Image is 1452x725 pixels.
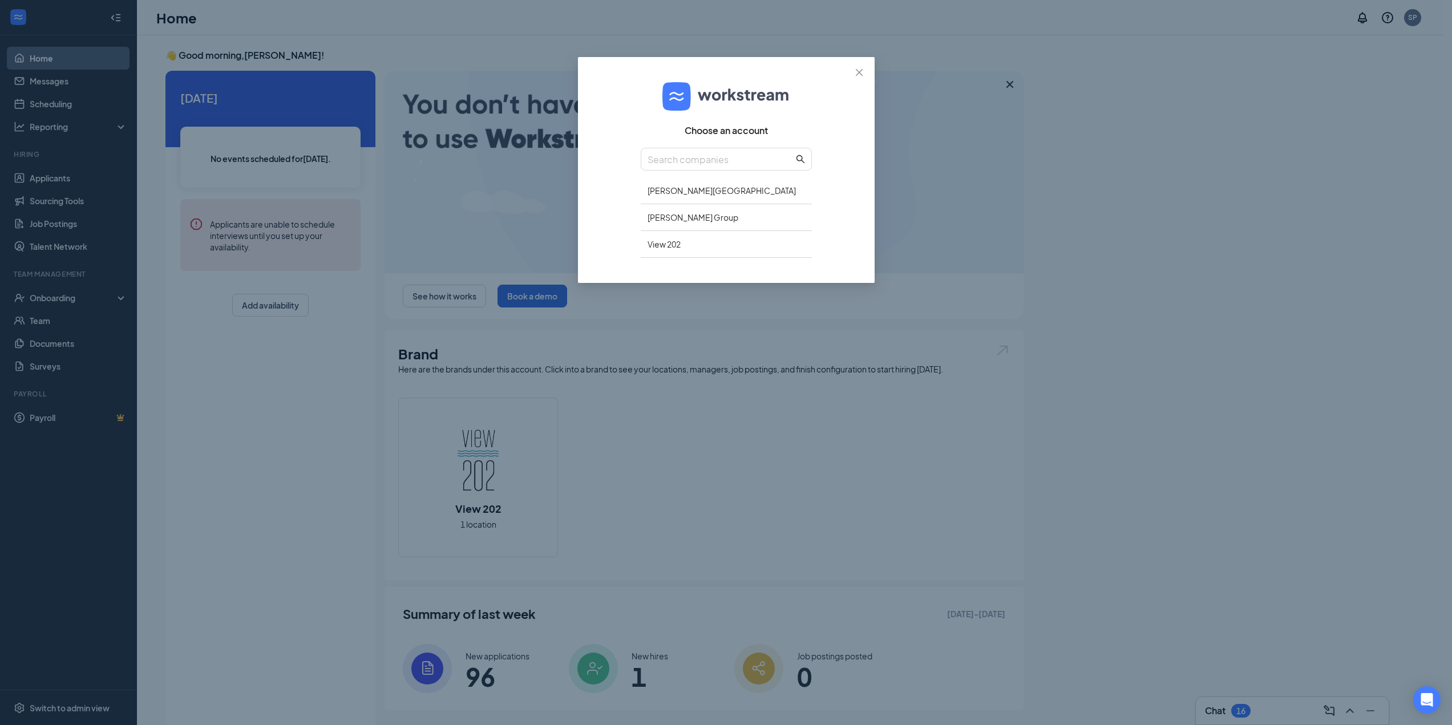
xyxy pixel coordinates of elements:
[648,152,794,167] input: Search companies
[662,82,790,111] img: logo
[855,68,864,77] span: close
[641,231,812,258] div: View 202
[641,177,812,204] div: [PERSON_NAME][GEOGRAPHIC_DATA]
[641,204,812,231] div: [PERSON_NAME] Group
[796,155,805,164] span: search
[1413,686,1441,714] div: Open Intercom Messenger
[844,57,875,88] button: Close
[685,125,768,136] span: Choose an account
